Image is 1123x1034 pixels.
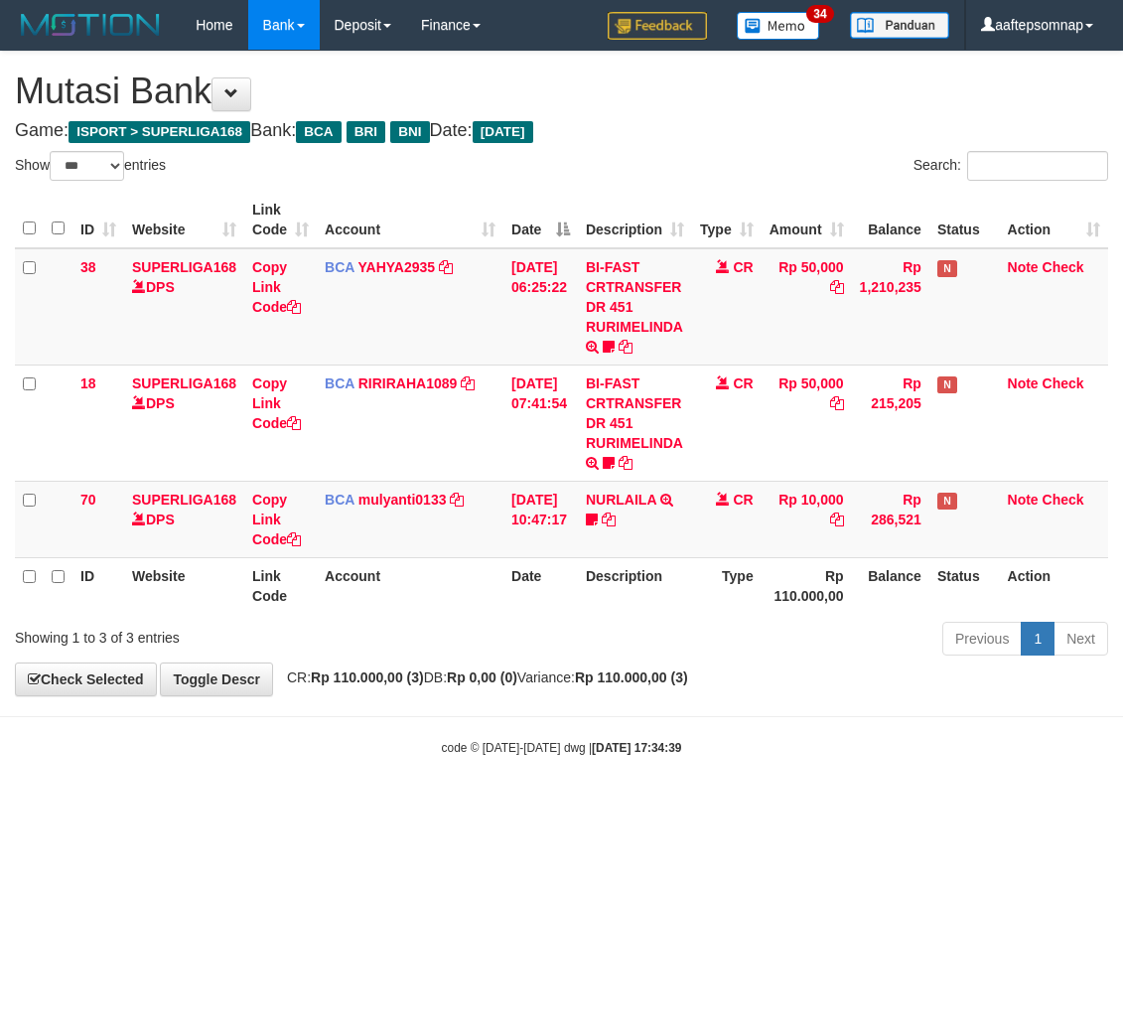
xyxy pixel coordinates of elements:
th: Description: activate to sort column ascending [578,192,692,248]
a: SUPERLIGA168 [132,259,236,275]
th: Status [929,192,1000,248]
td: Rp 50,000 [762,248,852,366]
a: Next [1053,622,1108,656]
th: Action: activate to sort column ascending [1000,192,1108,248]
label: Search: [913,151,1108,181]
span: BCA [325,492,354,508]
span: BCA [296,121,341,143]
a: Check [1043,259,1084,275]
a: RIRIRAHA1089 [358,375,458,391]
img: Feedback.jpg [608,12,707,40]
a: Copy RIRIRAHA1089 to clipboard [461,375,475,391]
a: Copy Link Code [252,259,301,315]
th: Account: activate to sort column ascending [317,192,503,248]
span: CR [733,375,753,391]
a: Note [1008,375,1039,391]
strong: Rp 0,00 (0) [447,669,517,685]
td: DPS [124,365,244,481]
th: Link Code: activate to sort column ascending [244,192,317,248]
img: panduan.png [850,12,949,39]
a: Check Selected [15,663,157,696]
span: Has Note [937,376,957,393]
h4: Game: Bank: Date: [15,121,1108,141]
span: BRI [347,121,385,143]
th: Status [929,557,1000,614]
span: 34 [806,5,833,23]
th: Website [124,557,244,614]
strong: Rp 110.000,00 (3) [311,669,424,685]
a: Copy Rp 50,000 to clipboard [830,279,844,295]
a: SUPERLIGA168 [132,492,236,508]
img: Button%20Memo.svg [737,12,820,40]
a: Copy Rp 50,000 to clipboard [830,395,844,411]
span: [DATE] [473,121,533,143]
strong: Rp 110.000,00 (3) [575,669,688,685]
a: Check [1043,492,1084,508]
span: ISPORT > SUPERLIGA168 [69,121,250,143]
strong: [DATE] 17:34:39 [592,741,681,755]
a: Copy Rp 10,000 to clipboard [830,512,844,527]
a: Previous [942,622,1022,656]
th: ID: activate to sort column ascending [72,192,124,248]
th: Description [578,557,692,614]
a: Check [1043,375,1084,391]
th: Date [503,557,578,614]
select: Showentries [50,151,124,181]
th: Balance [852,192,929,248]
td: BI-FAST CRTRANSFER DR 451 RURIMELINDA [578,248,692,366]
a: Copy NURLAILA to clipboard [602,512,616,527]
a: YAHYA2935 [358,259,436,275]
a: 1 [1021,622,1054,656]
span: CR: DB: Variance: [277,669,688,685]
th: Type: activate to sort column ascending [692,192,762,248]
td: [DATE] 06:25:22 [503,248,578,366]
span: Has Note [937,260,957,277]
span: 70 [80,492,96,508]
th: Account [317,557,503,614]
th: Rp 110.000,00 [762,557,852,614]
span: BCA [325,259,354,275]
span: BNI [390,121,429,143]
td: Rp 215,205 [852,365,929,481]
span: 38 [80,259,96,275]
a: Toggle Descr [160,663,273,696]
a: Copy YAHYA2935 to clipboard [439,259,453,275]
div: Showing 1 to 3 of 3 entries [15,620,453,648]
td: Rp 10,000 [762,481,852,557]
a: Copy Link Code [252,492,301,547]
th: Amount: activate to sort column ascending [762,192,852,248]
a: Note [1008,492,1039,508]
span: Has Note [937,493,957,510]
span: BCA [325,375,354,391]
a: Copy Link Code [252,375,301,431]
span: CR [733,259,753,275]
th: Balance [852,557,929,614]
h1: Mutasi Bank [15,72,1108,111]
img: MOTION_logo.png [15,10,166,40]
td: [DATE] 07:41:54 [503,365,578,481]
a: SUPERLIGA168 [132,375,236,391]
input: Search: [967,151,1108,181]
td: DPS [124,248,244,366]
td: DPS [124,481,244,557]
a: Copy BI-FAST CRTRANSFER DR 451 RURIMELINDA to clipboard [619,339,632,355]
a: Copy BI-FAST CRTRANSFER DR 451 RURIMELINDA to clipboard [619,455,632,471]
th: Action [1000,557,1108,614]
span: 18 [80,375,96,391]
label: Show entries [15,151,166,181]
a: mulyanti0133 [358,492,447,508]
td: BI-FAST CRTRANSFER DR 451 RURIMELINDA [578,365,692,481]
small: code © [DATE]-[DATE] dwg | [442,741,682,755]
a: Note [1008,259,1039,275]
th: Type [692,557,762,614]
th: Website: activate to sort column ascending [124,192,244,248]
td: Rp 1,210,235 [852,248,929,366]
th: Link Code [244,557,317,614]
td: Rp 286,521 [852,481,929,557]
a: Copy mulyanti0133 to clipboard [450,492,464,508]
td: [DATE] 10:47:17 [503,481,578,557]
a: NURLAILA [586,492,656,508]
th: ID [72,557,124,614]
span: CR [733,492,753,508]
th: Date: activate to sort column descending [503,192,578,248]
